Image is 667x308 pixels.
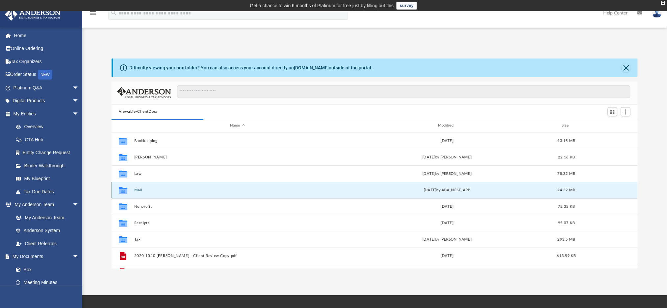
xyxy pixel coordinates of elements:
[72,107,86,121] span: arrow_drop_down
[129,64,373,71] div: Difficulty viewing your box folder? You can also access your account directly on outside of the p...
[557,254,576,257] span: 613.59 KB
[134,172,341,176] button: Law
[9,133,89,146] a: CTA Hub
[134,221,341,225] button: Receipts
[9,276,86,289] a: Meeting Minutes
[134,123,341,129] div: Name
[557,237,575,241] span: 293.5 MB
[9,263,82,276] a: Box
[115,123,131,129] div: id
[134,155,341,159] button: [PERSON_NAME]
[558,204,575,208] span: 75.35 KB
[5,68,89,82] a: Order StatusNEW
[553,123,579,129] div: Size
[5,250,86,263] a: My Documentsarrow_drop_down
[557,139,575,142] span: 43.15 MB
[344,253,550,259] div: [DATE]
[112,132,638,269] div: grid
[9,211,82,224] a: My Anderson Team
[652,8,662,18] img: User Pic
[558,155,575,159] span: 22.16 KB
[89,12,97,17] a: menu
[110,9,117,16] i: search
[9,146,89,159] a: Entity Change Request
[5,55,89,68] a: Tax Organizers
[3,8,63,21] img: Anderson Advisors Platinum Portal
[5,81,89,94] a: Platinum Q&Aarrow_drop_down
[344,220,550,226] div: [DATE]
[608,107,618,116] button: Switch to Grid View
[344,203,550,209] div: [DATE]
[344,236,550,242] div: [DATE] by [PERSON_NAME]
[89,9,97,17] i: menu
[5,42,89,55] a: Online Ordering
[344,123,551,129] div: Modified
[344,154,550,160] div: [DATE] by [PERSON_NAME]
[5,107,89,120] a: My Entitiesarrow_drop_down
[582,123,629,129] div: id
[134,237,341,242] button: Tax
[294,65,329,70] a: [DOMAIN_NAME]
[621,107,631,116] button: Add
[250,2,394,10] div: Get a chance to win 6 months of Platinum for free just by filling out this
[177,85,631,98] input: Search files and folders
[5,198,86,211] a: My Anderson Teamarrow_drop_down
[9,185,89,198] a: Tax Due Dates
[557,188,575,192] span: 24.32 MB
[558,221,575,225] span: 95.07 KB
[119,109,158,115] button: Viewable-ClientDocs
[622,63,631,72] button: Close
[397,2,417,10] a: survey
[9,159,89,172] a: Binder Walkthrough
[134,188,341,192] button: Mail
[9,224,86,237] a: Anderson System
[134,204,341,209] button: Nonprofit
[344,138,550,144] div: [DATE]
[72,81,86,95] span: arrow_drop_down
[72,250,86,264] span: arrow_drop_down
[5,94,89,107] a: Digital Productsarrow_drop_down
[344,171,550,177] div: [DATE] by [PERSON_NAME]
[9,120,89,133] a: Overview
[9,237,86,250] a: Client Referrals
[134,139,341,143] button: Bookkeeping
[557,172,575,175] span: 78.32 MB
[38,70,52,80] div: NEW
[344,187,550,193] div: [DATE] by ABA_NEST_APP
[5,29,89,42] a: Home
[72,94,86,108] span: arrow_drop_down
[72,198,86,212] span: arrow_drop_down
[661,1,665,5] div: close
[9,172,86,185] a: My Blueprint
[134,254,341,258] button: 2020 1040 [PERSON_NAME] - Client Review Copy.pdf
